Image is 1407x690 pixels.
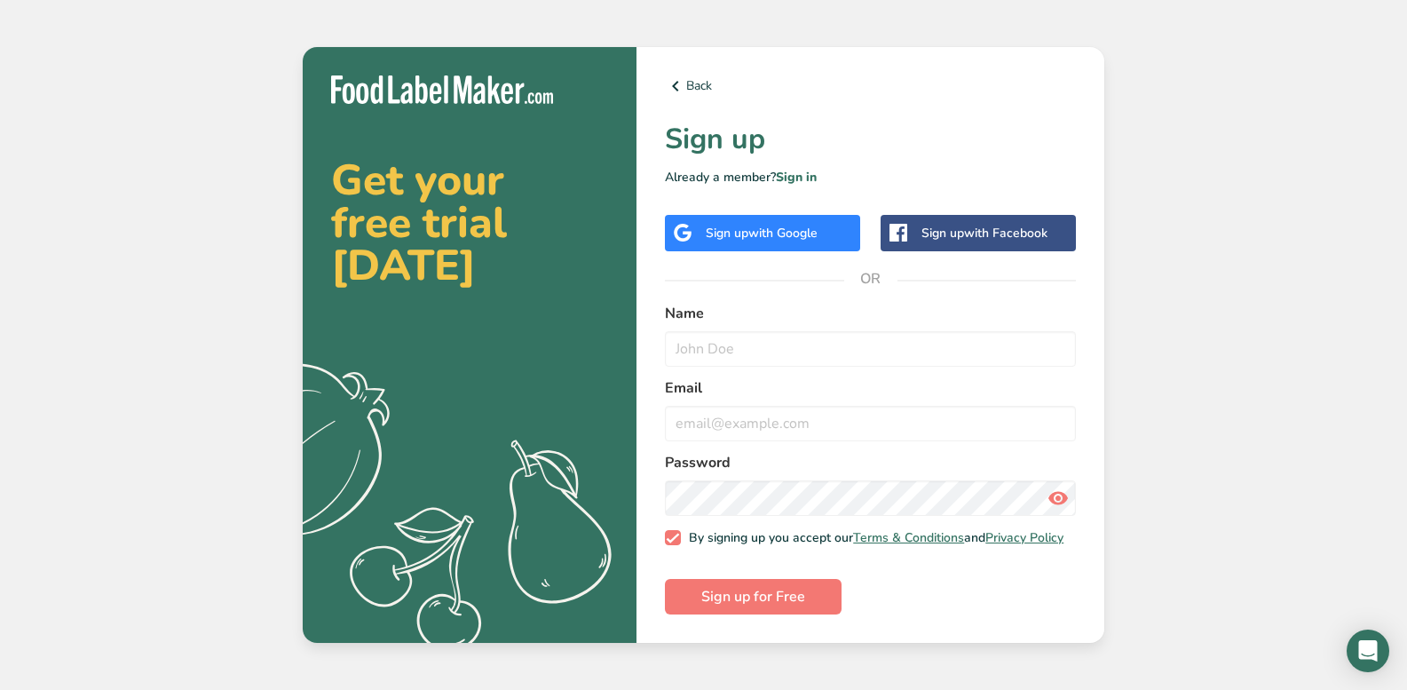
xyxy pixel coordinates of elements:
[706,224,818,242] div: Sign up
[665,452,1076,473] label: Password
[853,529,964,546] a: Terms & Conditions
[331,75,553,105] img: Food Label Maker
[665,168,1076,186] p: Already a member?
[665,406,1076,441] input: email@example.com
[1347,630,1389,672] div: Open Intercom Messenger
[331,159,608,287] h2: Get your free trial [DATE]
[921,224,1047,242] div: Sign up
[665,118,1076,161] h1: Sign up
[701,586,805,607] span: Sign up for Free
[665,579,842,615] button: Sign up for Free
[681,530,1064,546] span: By signing up you accept our and
[748,225,818,242] span: with Google
[665,331,1076,367] input: John Doe
[844,252,897,305] span: OR
[985,529,1063,546] a: Privacy Policy
[665,303,1076,324] label: Name
[964,225,1047,242] span: with Facebook
[665,377,1076,399] label: Email
[776,169,817,186] a: Sign in
[665,75,1076,97] a: Back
